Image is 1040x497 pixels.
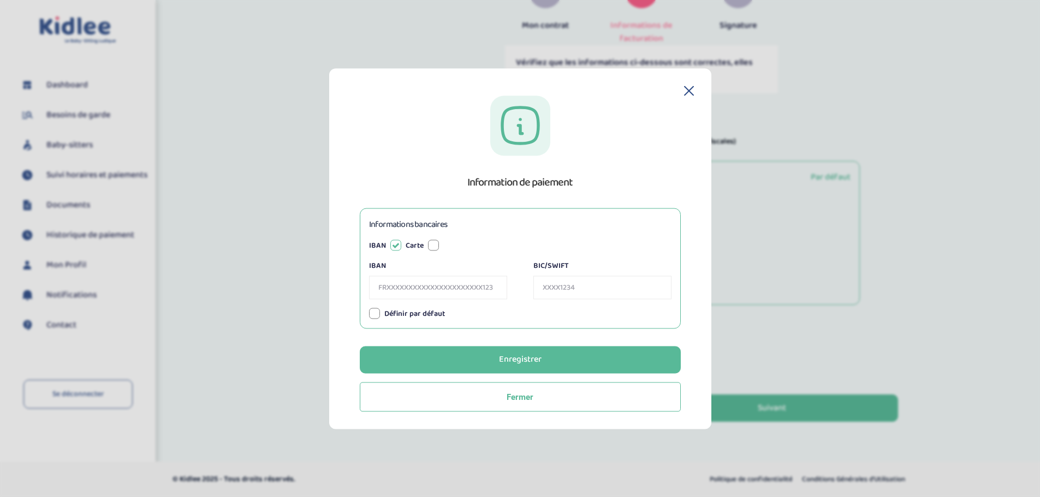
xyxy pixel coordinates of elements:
[369,276,507,299] input: FRXXXXXXXXXXXXXXXXXXXXXX123
[533,276,671,299] input: XXXX1234
[499,354,542,366] div: Enregistrer
[369,260,507,271] label: IBAN
[467,173,573,190] h1: Information de paiement
[406,239,424,251] label: Carte
[384,308,445,319] label: Définir par défaut
[360,346,681,373] button: Enregistrer
[533,260,671,271] label: BIC/SWIFT
[369,239,386,251] label: IBAN
[369,217,447,231] h3: Informations bancaires
[360,382,681,411] button: Fermer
